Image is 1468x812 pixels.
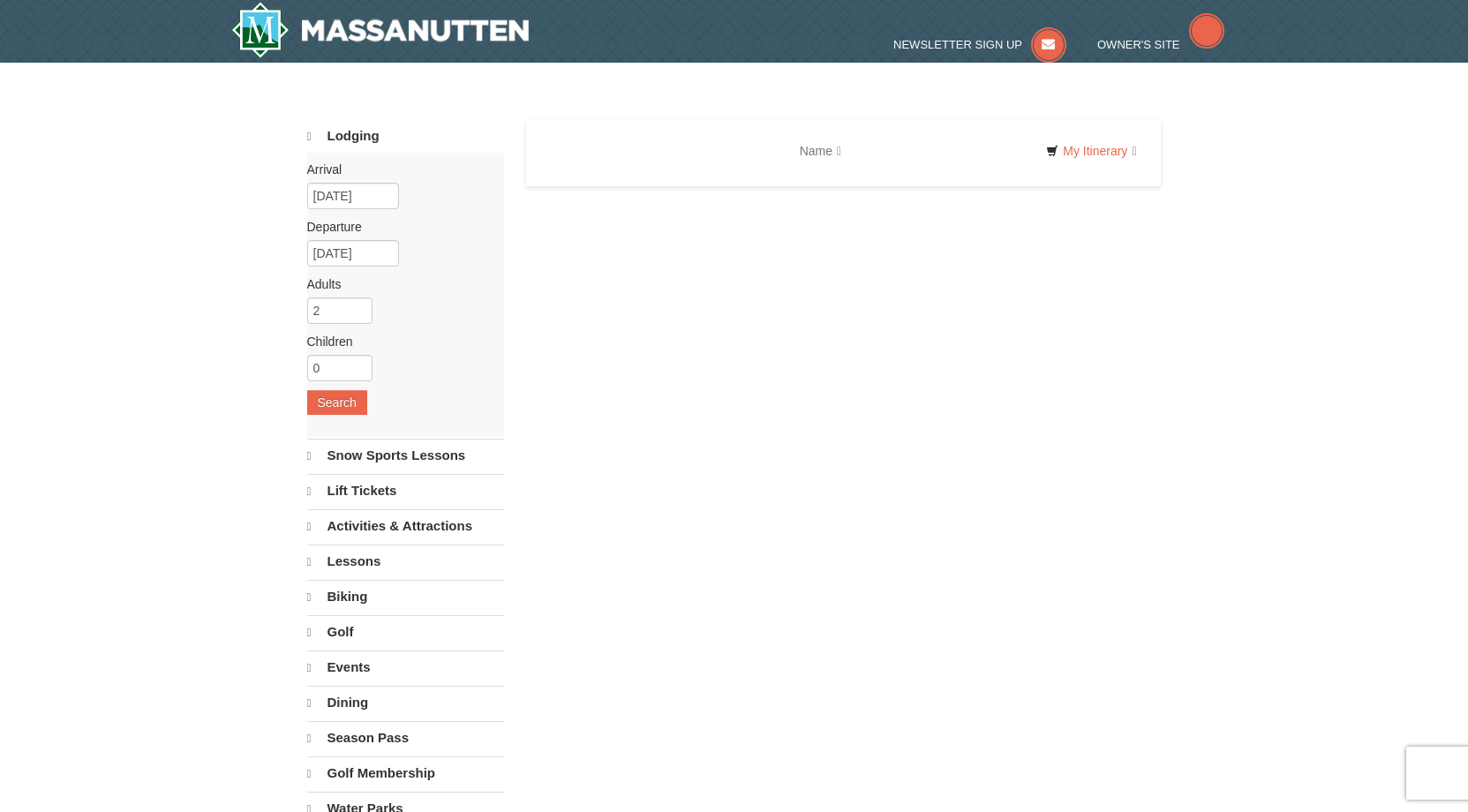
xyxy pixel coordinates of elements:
img: Massanutten Resort Logo [231,2,530,58]
a: Lessons [307,545,504,578]
label: Children [307,333,491,350]
a: Biking [307,580,504,613]
span: Newsletter Sign Up [893,38,1022,51]
a: Massanutten Resort [231,2,530,58]
label: Departure [307,218,491,236]
a: Lodging [307,120,504,153]
label: Arrival [307,161,491,178]
a: Dining [307,686,504,719]
a: Newsletter Sign Up [893,38,1066,51]
a: Golf [307,615,504,649]
a: Name [787,133,854,169]
a: Owner's Site [1097,38,1224,51]
a: My Itinerary [1035,138,1148,164]
a: Lift Tickets [307,474,504,507]
a: Snow Sports Lessons [307,439,504,472]
button: Search [307,390,367,415]
a: Season Pass [307,721,504,755]
a: Events [307,650,504,684]
a: Activities & Attractions [307,509,504,543]
a: Golf Membership [307,756,504,790]
span: Owner's Site [1097,38,1180,51]
label: Adults [307,275,491,293]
